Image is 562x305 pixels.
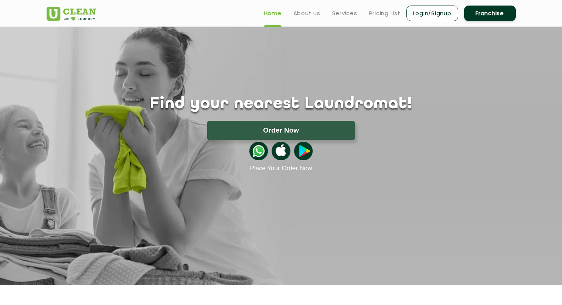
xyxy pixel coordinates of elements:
a: Login/Signup [406,6,458,21]
img: UClean Laundry and Dry Cleaning [47,7,96,21]
img: apple-icon.png [272,142,290,160]
a: Home [264,9,282,18]
h1: Find your nearest Laundromat! [41,95,521,113]
img: playstoreicon.png [294,142,313,160]
a: About us [293,9,320,18]
a: Place Your Order Now [250,165,312,172]
a: Franchise [464,6,516,21]
a: Services [332,9,357,18]
a: Pricing List [369,9,401,18]
button: Order Now [207,121,355,140]
img: whatsappicon.png [249,142,268,160]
